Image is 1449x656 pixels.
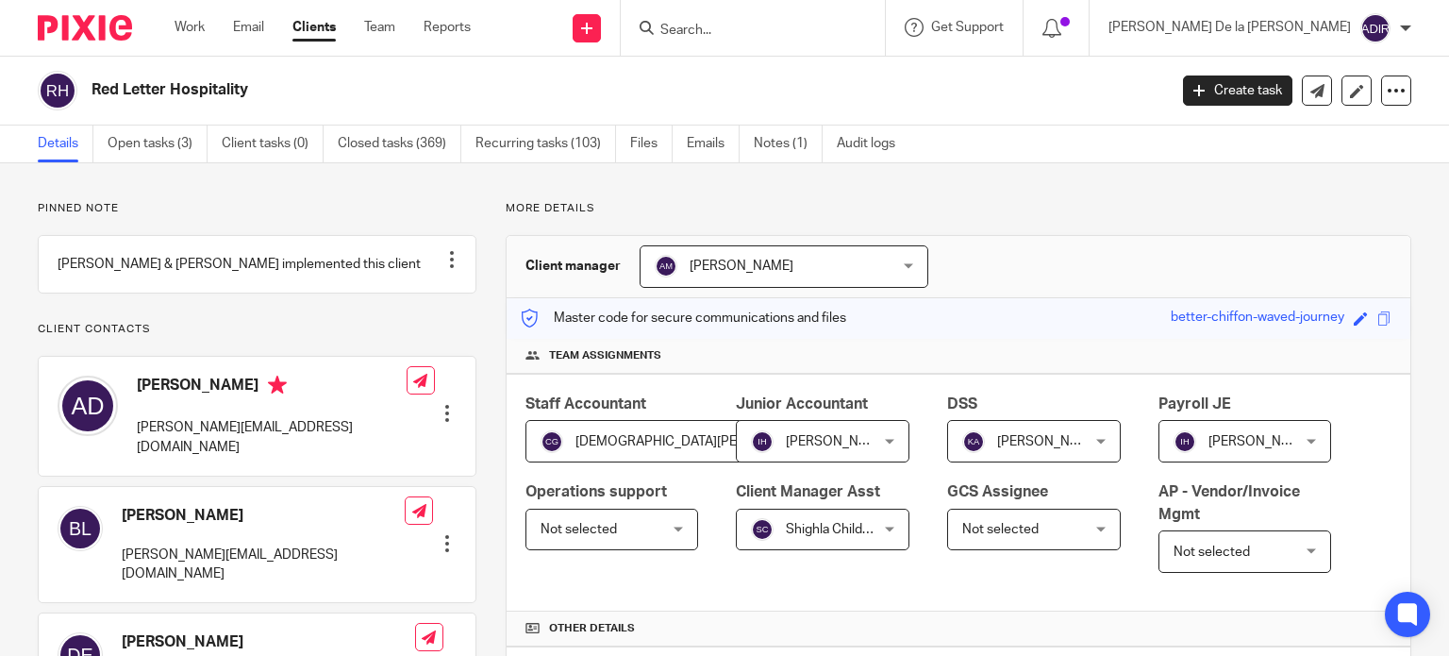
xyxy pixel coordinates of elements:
[108,126,208,162] a: Open tasks (3)
[690,260,793,273] span: [PERSON_NAME]
[122,632,415,652] h4: [PERSON_NAME]
[506,201,1411,216] p: More details
[92,80,942,100] h2: Red Letter Hospitality
[38,71,77,110] img: svg%3E
[997,435,1101,448] span: [PERSON_NAME]
[630,126,673,162] a: Files
[541,523,617,536] span: Not selected
[962,430,985,453] img: svg%3E
[338,126,461,162] a: Closed tasks (369)
[38,15,132,41] img: Pixie
[268,376,287,395] i: Primary
[1171,308,1344,329] div: better-chiffon-waved-journey
[222,126,324,162] a: Client tasks (0)
[58,376,118,436] img: svg%3E
[736,484,880,499] span: Client Manager Asst
[1208,435,1312,448] span: [PERSON_NAME]
[931,21,1004,34] span: Get Support
[751,518,774,541] img: svg%3E
[837,126,909,162] a: Audit logs
[175,18,205,37] a: Work
[687,126,740,162] a: Emails
[525,396,646,412] span: Staff Accountant
[525,257,621,276] h3: Client manager
[475,126,616,162] a: Recurring tasks (103)
[58,506,103,551] img: svg%3E
[38,201,476,216] p: Pinned note
[1360,13,1391,43] img: svg%3E
[736,396,868,412] span: Junior Accountant
[786,435,890,448] span: [PERSON_NAME]
[38,126,93,162] a: Details
[655,255,677,278] img: svg%3E
[233,18,264,37] a: Email
[549,348,661,363] span: Team assignments
[658,23,828,40] input: Search
[38,322,476,337] p: Client contacts
[541,430,563,453] img: svg%3E
[525,484,667,499] span: Operations support
[947,396,977,412] span: DSS
[575,435,821,448] span: [DEMOGRAPHIC_DATA][PERSON_NAME]
[1158,484,1300,521] span: AP - Vendor/Invoice Mgmt
[1183,76,1292,106] a: Create task
[1108,18,1351,37] p: [PERSON_NAME] De la [PERSON_NAME]
[122,506,405,526] h4: [PERSON_NAME]
[424,18,471,37] a: Reports
[122,546,405,584] p: [PERSON_NAME][EMAIL_ADDRESS][DOMAIN_NAME]
[549,621,635,636] span: Other details
[1174,546,1250,559] span: Not selected
[754,126,823,162] a: Notes (1)
[137,376,407,399] h4: [PERSON_NAME]
[751,430,774,453] img: svg%3E
[1174,430,1196,453] img: svg%3E
[521,309,846,328] p: Master code for secure communications and files
[364,18,395,37] a: Team
[1158,396,1231,412] span: Payroll JE
[962,523,1039,536] span: Not selected
[786,523,881,536] span: Shighla Childers
[292,18,336,37] a: Clients
[137,418,407,457] p: [PERSON_NAME][EMAIL_ADDRESS][DOMAIN_NAME]
[947,484,1048,499] span: GCS Assignee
